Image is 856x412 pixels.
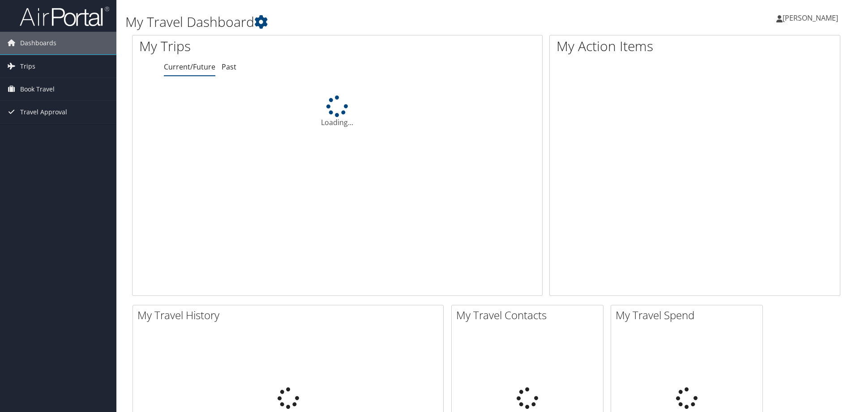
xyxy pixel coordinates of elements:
[164,62,215,72] a: Current/Future
[133,95,542,128] div: Loading...
[222,62,236,72] a: Past
[776,4,847,31] a: [PERSON_NAME]
[20,32,56,54] span: Dashboards
[616,308,762,323] h2: My Travel Spend
[20,6,109,27] img: airportal-logo.png
[20,55,35,78] span: Trips
[456,308,603,323] h2: My Travel Contacts
[125,13,607,31] h1: My Travel Dashboard
[550,37,840,56] h1: My Action Items
[20,78,55,100] span: Book Travel
[20,101,67,123] span: Travel Approval
[137,308,443,323] h2: My Travel History
[783,13,838,23] span: [PERSON_NAME]
[139,37,365,56] h1: My Trips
